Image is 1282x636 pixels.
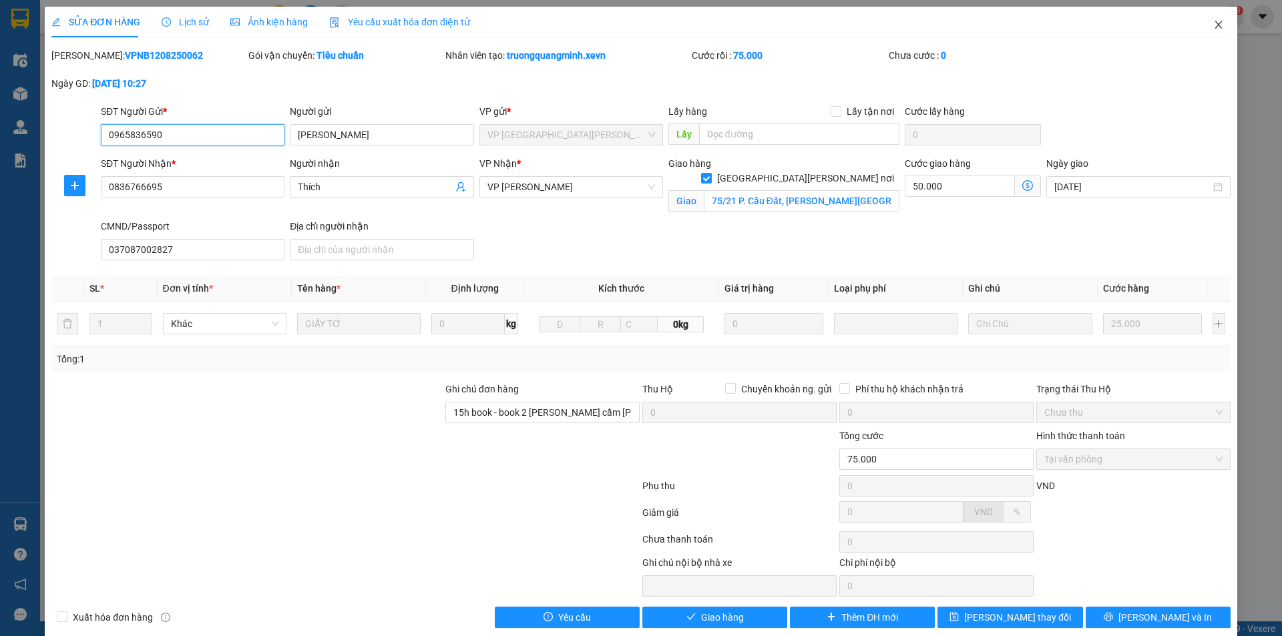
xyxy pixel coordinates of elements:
[230,17,240,27] span: picture
[101,156,284,171] div: SĐT Người Nhận
[51,17,140,27] span: SỬA ĐƠN HÀNG
[1118,610,1212,625] span: [PERSON_NAME] và In
[968,313,1092,334] input: Ghi Chú
[57,352,495,366] div: Tổng: 1
[487,125,655,145] span: VP Ninh Bình
[1022,180,1033,191] span: dollar-circle
[101,219,284,234] div: CMND/Passport
[171,314,278,334] span: Khác
[316,50,364,61] b: Tiêu chuẩn
[65,180,85,191] span: plus
[889,48,1083,63] div: Chưa cước :
[905,158,971,169] label: Cước giao hàng
[736,382,837,396] span: Chuyển khoản ng. gửi
[668,106,707,117] span: Lấy hàng
[827,612,836,623] span: plus
[949,612,959,623] span: save
[580,316,621,332] input: R
[642,555,837,575] div: Ghi chú nội bộ nhà xe
[1086,607,1231,628] button: printer[PERSON_NAME] và In
[1104,612,1113,623] span: printer
[1213,19,1224,30] span: close
[51,48,246,63] div: [PERSON_NAME]:
[1044,402,1223,422] span: Chưa thu
[1036,382,1231,396] div: Trạng thái Thu Hộ
[162,17,171,27] span: clock-circle
[1046,158,1088,169] label: Ngày giao
[712,171,899,186] span: [GEOGRAPHIC_DATA][PERSON_NAME] nơi
[92,78,146,89] b: [DATE] 10:27
[941,50,946,61] b: 0
[455,182,466,192] span: user-add
[905,124,1041,145] input: Cước lấy hàng
[507,50,606,61] b: truongquangminh.xevn
[1213,313,1225,334] button: plus
[101,104,284,119] div: SĐT Người Gửi
[495,607,640,628] button: exclamation-circleYêu cầu
[841,104,899,119] span: Lấy tận nơi
[724,313,824,334] input: 0
[479,158,517,169] span: VP Nhận
[668,190,704,212] span: Giao
[642,384,673,394] span: Thu Hộ
[329,17,470,27] span: Yêu cầu xuất hóa đơn điện tử
[290,156,473,171] div: Người nhận
[161,613,170,622] span: info-circle
[905,106,965,117] label: Cước lấy hàng
[1200,7,1237,44] button: Close
[790,607,935,628] button: plusThêm ĐH mới
[1036,481,1055,491] span: VND
[505,313,518,334] span: kg
[67,610,158,625] span: Xuất hóa đơn hàng
[1103,283,1149,294] span: Cước hàng
[487,177,655,197] span: VP Lê Duẩn
[290,104,473,119] div: Người gửi
[733,50,763,61] b: 75.000
[125,50,203,61] b: VPNB1208250062
[964,610,1071,625] span: [PERSON_NAME] thay đổi
[479,104,663,119] div: VP gửi
[658,316,703,332] span: 0kg
[642,607,787,628] button: checkGiao hàng
[445,384,519,394] label: Ghi chú đơn hàng
[248,48,443,63] div: Gói vận chuyển:
[701,610,744,625] span: Giao hàng
[297,283,341,294] span: Tên hàng
[51,17,61,27] span: edit
[905,176,1015,197] input: Cước giao hàng
[230,17,308,27] span: Ảnh kiện hàng
[704,190,899,212] input: Giao tận nơi
[668,123,699,145] span: Lấy
[668,158,711,169] span: Giao hàng
[1014,507,1020,517] span: %
[544,612,553,623] span: exclamation-circle
[1044,449,1223,469] span: Tại văn phòng
[686,612,696,623] span: check
[829,276,963,302] th: Loại phụ phí
[620,316,658,332] input: C
[724,283,774,294] span: Giá trị hàng
[329,17,340,28] img: icon
[297,313,421,334] input: VD: Bàn, Ghế
[64,175,85,196] button: plus
[163,283,213,294] span: Đơn vị tính
[290,239,473,260] input: Địa chỉ của người nhận
[850,382,969,396] span: Phí thu hộ khách nhận trả
[641,532,838,555] div: Chưa thanh toán
[558,610,591,625] span: Yêu cầu
[839,555,1034,575] div: Chi phí nội bộ
[445,48,689,63] div: Nhân viên tạo:
[974,507,993,517] span: VND
[839,430,883,441] span: Tổng cước
[1036,430,1125,441] label: Hình thức thanh toán
[1054,180,1210,194] input: Ngày giao
[641,505,838,529] div: Giảm giá
[51,76,246,91] div: Ngày GD:
[963,276,1097,302] th: Ghi chú
[937,607,1082,628] button: save[PERSON_NAME] thay đổi
[57,313,78,334] button: delete
[451,283,498,294] span: Định lượng
[1103,313,1203,334] input: 0
[290,219,473,234] div: Địa chỉ người nhận
[598,283,644,294] span: Kích thước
